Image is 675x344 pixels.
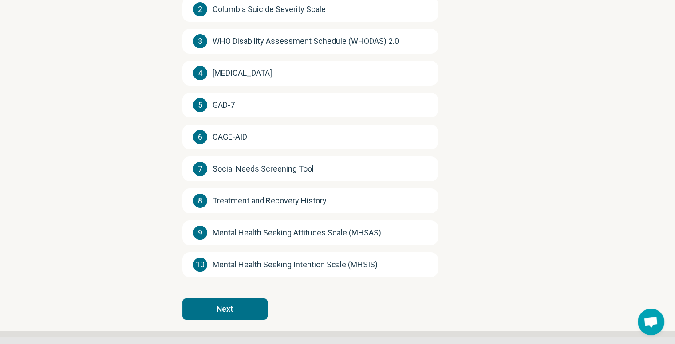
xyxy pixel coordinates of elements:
[193,258,207,272] span: 10
[638,309,664,335] div: Open chat
[193,2,207,16] span: 2
[193,162,207,176] span: 7
[193,194,207,208] span: 8
[182,298,268,320] button: Next
[193,130,207,144] span: 6
[193,98,207,112] span: 5
[193,66,207,80] span: 4
[213,195,327,207] span: Treatment and Recovery History
[213,163,314,175] span: Social Needs Screening Tool
[213,3,326,16] span: Columbia Suicide Severity Scale
[213,35,399,47] span: WHO Disability Assessment Schedule (WHODAS) 2.0
[213,67,272,79] span: [MEDICAL_DATA]
[213,227,381,239] span: Mental Health Seeking Attitudes Scale (MHSAS)
[213,258,378,271] span: Mental Health Seeking Intention Scale (MHSIS)
[213,131,247,143] span: CAGE-AID
[193,34,207,48] span: 3
[193,226,207,240] span: 9
[213,99,235,111] span: GAD-7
